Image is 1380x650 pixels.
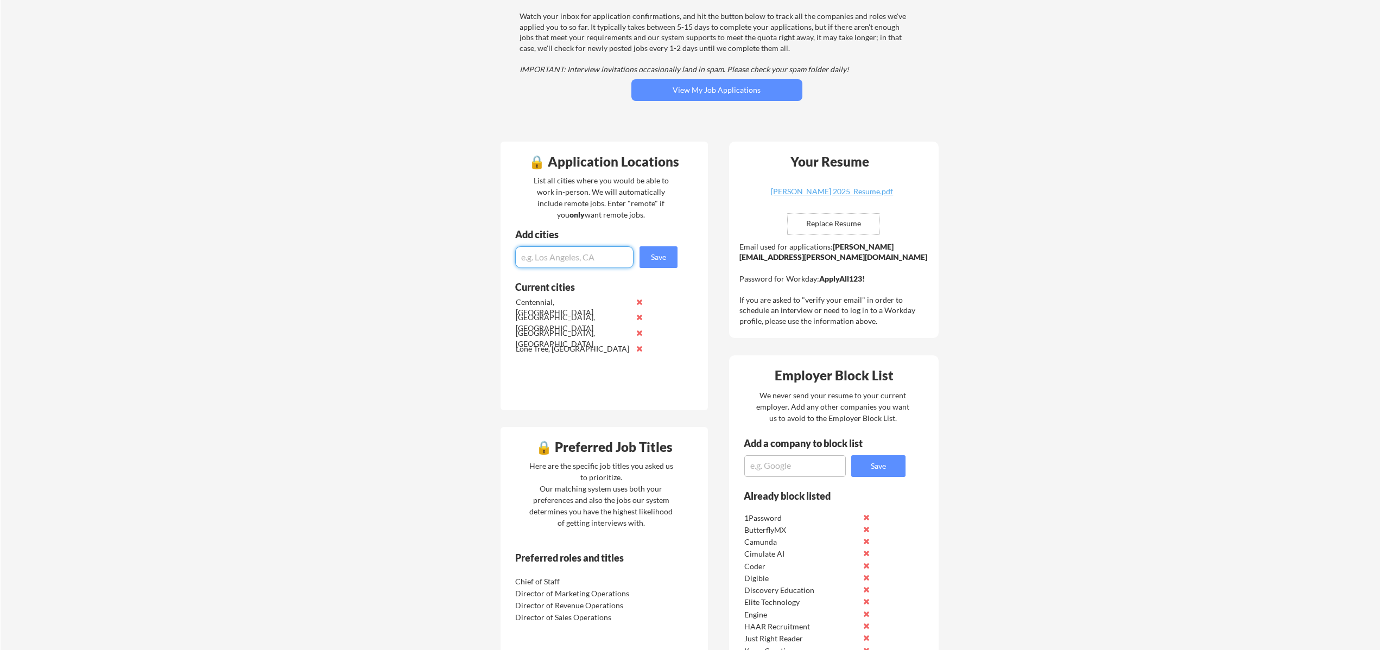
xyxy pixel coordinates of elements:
[744,491,891,501] div: Already block listed
[516,297,630,318] div: Centennial, [GEOGRAPHIC_DATA]
[851,455,906,477] button: Save
[631,79,802,101] button: View My Job Applications
[515,230,680,239] div: Add cities
[744,585,859,596] div: Discovery Education
[516,343,630,354] div: Lone Tree, [GEOGRAPHIC_DATA]
[776,155,884,168] div: Your Resume
[527,175,676,220] div: List all cities where you would be able to work in-person. We will automatically include remote j...
[756,390,910,424] div: We never send your resume to your current employer. Add any other companies you want us to avoid ...
[744,597,859,608] div: Elite Technology
[527,460,676,528] div: Here are the specific job titles you asked us to prioritize. Our matching system uses both your p...
[569,210,585,219] strong: only
[520,65,849,74] em: IMPORTANT: Interview invitations occasionally land in spam. Please check your spam folder daily!
[819,274,865,283] strong: ApplyAll123!
[739,241,931,327] div: Email used for applications: Password for Workday: If you are asked to "verify your email" in ord...
[744,549,859,559] div: Cimulate AI
[744,621,859,632] div: HAAR Recruitment
[503,441,705,454] div: 🔒 Preferred Job Titles
[768,188,897,205] a: [PERSON_NAME] 2025_Resume.pdf
[515,553,663,563] div: Preferred roles and titles
[744,573,859,584] div: Digible
[515,282,666,292] div: Current cities
[744,633,859,644] div: Just Right Reader
[640,246,678,268] button: Save
[744,513,859,524] div: 1Password
[744,537,859,547] div: Camunda
[516,328,630,349] div: [GEOGRAPHIC_DATA], [GEOGRAPHIC_DATA]
[515,588,630,599] div: Director of Marketing Operations
[739,242,927,262] strong: [PERSON_NAME][EMAIL_ADDRESS][PERSON_NAME][DOMAIN_NAME]
[515,576,630,587] div: Chief of Staff
[744,438,879,448] div: Add a company to block list
[515,612,630,623] div: Director of Sales Operations
[744,525,859,536] div: ButterflyMX
[515,600,630,611] div: Director of Revenue Operations
[503,155,705,168] div: 🔒 Application Locations
[733,369,935,382] div: Employer Block List
[768,188,897,195] div: [PERSON_NAME] 2025_Resume.pdf
[516,312,630,333] div: [GEOGRAPHIC_DATA], [GEOGRAPHIC_DATA]
[744,609,859,620] div: Engine
[744,561,859,572] div: Coder
[515,246,634,268] input: e.g. Los Angeles, CA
